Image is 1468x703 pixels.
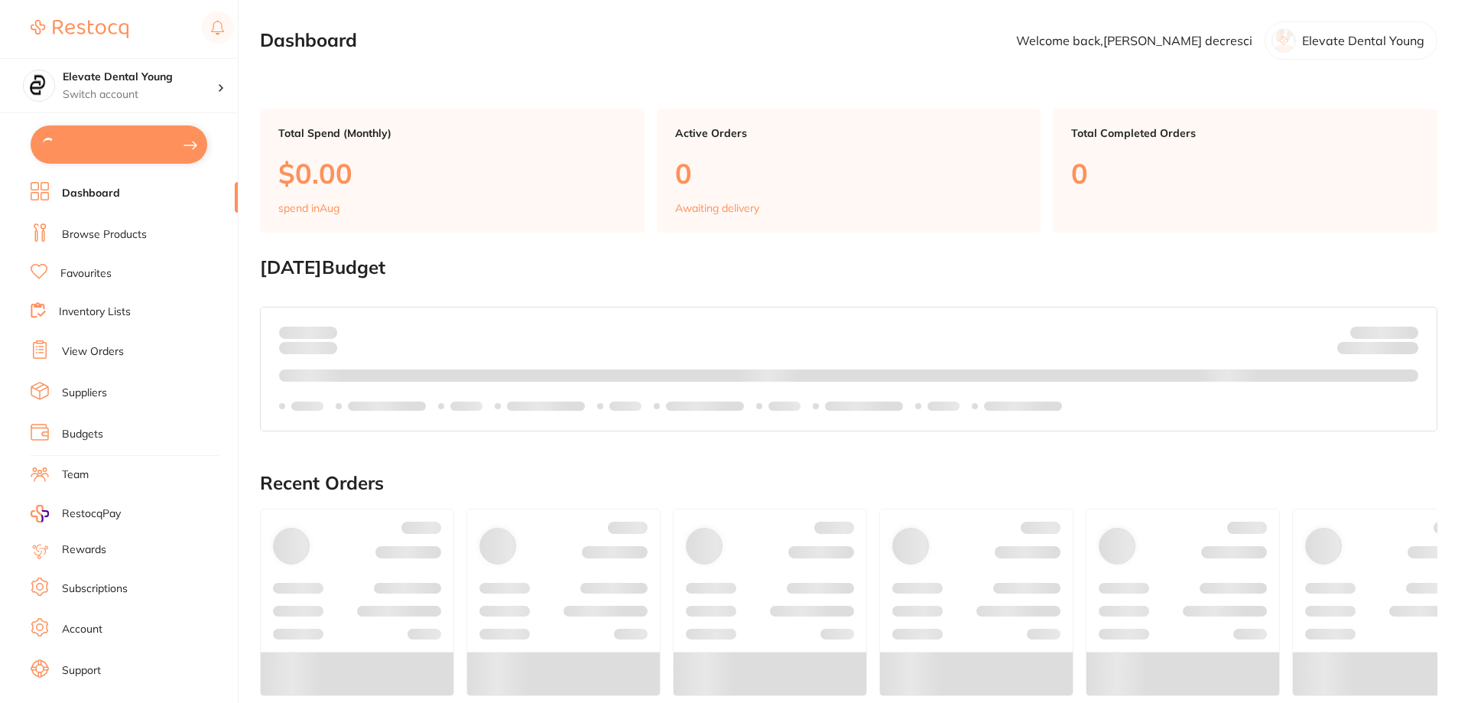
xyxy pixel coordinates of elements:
[62,622,102,637] a: Account
[278,202,339,214] p: spend in Aug
[1388,325,1418,339] strong: $NaN
[825,400,903,412] p: Labels extended
[62,427,103,442] a: Budgets
[1071,127,1419,139] p: Total Completed Orders
[31,11,128,47] a: Restocq Logo
[31,505,121,522] a: RestocqPay
[62,542,106,558] a: Rewards
[675,158,1023,189] p: 0
[507,400,585,412] p: Labels extended
[62,186,120,201] a: Dashboard
[63,87,217,103] p: Switch account
[1071,158,1419,189] p: 0
[260,30,357,51] h2: Dashboard
[1392,344,1418,358] strong: $0.00
[279,339,337,357] p: month
[450,400,482,412] p: Labels
[278,158,626,189] p: $0.00
[1053,109,1437,233] a: Total Completed Orders0
[675,202,759,214] p: Awaiting delivery
[278,127,626,139] p: Total Spend (Monthly)
[666,400,744,412] p: Labels extended
[260,257,1437,278] h2: [DATE] Budget
[1302,34,1424,47] p: Elevate Dental Young
[657,109,1041,233] a: Active Orders0Awaiting delivery
[348,400,426,412] p: Labels extended
[62,344,124,360] a: View Orders
[768,400,801,412] p: Labels
[62,581,128,597] a: Subscriptions
[1337,339,1418,357] p: Remaining:
[279,326,337,338] p: Spent:
[24,70,54,101] img: Elevate Dental Young
[62,506,121,522] span: RestocqPay
[609,400,641,412] p: Labels
[62,386,107,401] a: Suppliers
[260,473,1437,494] h2: Recent Orders
[1350,326,1418,338] p: Budget:
[31,20,128,38] img: Restocq Logo
[260,109,645,233] a: Total Spend (Monthly)$0.00spend inAug
[310,325,337,339] strong: $0.00
[62,467,89,483] a: Team
[60,266,112,282] a: Favourites
[1016,34,1252,47] p: Welcome back, [PERSON_NAME] decresci
[31,505,49,522] img: RestocqPay
[984,400,1062,412] p: Labels extended
[59,304,131,320] a: Inventory Lists
[62,227,147,242] a: Browse Products
[927,400,960,412] p: Labels
[63,70,217,85] h4: Elevate Dental Young
[291,400,323,412] p: Labels
[62,663,101,679] a: Support
[675,127,1023,139] p: Active Orders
